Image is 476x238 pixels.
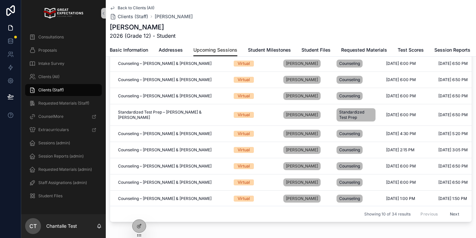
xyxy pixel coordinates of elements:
span: Showing 10 of 34 results [364,212,411,217]
span: [DATE] 6:50 PM [438,180,468,185]
a: [PERSON_NAME] [155,13,193,20]
span: [PERSON_NAME] [286,131,318,136]
div: Virtual [238,131,250,137]
a: Session Reports (admin) [25,150,102,162]
span: [DATE] 3:05 PM [438,147,468,153]
span: Counseling [339,93,360,99]
div: scrollable content [21,26,106,211]
span: [DATE] 6:50 PM [438,164,468,169]
a: Session Reports [434,44,470,57]
span: [PERSON_NAME] [286,61,318,66]
span: Counseling [339,147,360,153]
span: Counseling [339,164,360,169]
a: Addresses [159,44,183,57]
span: [PERSON_NAME] [286,77,318,82]
span: [DATE] 6:50 PM [438,93,468,99]
p: Chantalle Test [46,223,77,229]
span: Staff Assignations (admin) [38,180,87,185]
span: [DATE] 6:50 PM [438,61,468,66]
button: Next [445,209,464,219]
a: Student Files [25,190,102,202]
span: Counseling [339,131,360,136]
a: [PERSON_NAME] [283,76,321,84]
a: Test Scores [398,44,424,57]
span: [DATE] 6:00 PM [386,61,416,66]
a: Student Milestones [248,44,291,57]
div: Virtual [238,163,250,169]
span: Counseling – [PERSON_NAME] & [PERSON_NAME] [118,164,212,169]
span: Counseling [339,196,360,201]
span: Extracurriculars [38,127,69,132]
a: Clients (Staff) [110,13,148,20]
a: [PERSON_NAME] [283,146,321,154]
a: Consultations [25,31,102,43]
span: Requested Materials (Staff) [38,101,89,106]
span: Clients (All) [38,74,59,79]
span: Basic Information [110,47,148,53]
span: 2026 (Grade 12) - Student [110,32,176,40]
span: Student Files [301,47,331,53]
span: [DATE] 2:15 PM [386,147,415,153]
span: [DATE] 6:00 PM [386,112,416,118]
span: [PERSON_NAME] [286,147,318,153]
h1: [PERSON_NAME] [110,23,176,32]
div: Virtual [238,179,250,185]
span: Counseling [339,180,360,185]
div: Virtual [238,93,250,99]
a: Requested Materials (admin) [25,164,102,175]
a: Clients (Staff) [25,84,102,96]
span: Counseling – [PERSON_NAME] & [PERSON_NAME] [118,93,212,99]
span: Counseling [339,77,360,82]
span: Counseling – [PERSON_NAME] & [PERSON_NAME] [118,61,212,66]
a: Upcoming Sessions [193,44,237,57]
span: Standardized Test Prep – [PERSON_NAME] & [PERSON_NAME] [118,110,226,120]
a: [PERSON_NAME] [283,178,321,186]
span: Counseling [339,61,360,66]
div: Virtual [238,112,250,118]
a: Staff Assignations (admin) [25,177,102,189]
span: Upcoming Sessions [193,47,237,53]
span: Clients (Staff) [118,13,148,20]
img: App logo [44,8,83,19]
span: CounselMore [38,114,63,119]
span: [DATE] 6:00 PM [386,180,416,185]
span: [PERSON_NAME] [286,196,318,201]
span: Sessions (admin) [38,140,70,146]
a: [PERSON_NAME] [283,111,321,119]
span: Session Reports [434,47,470,53]
span: Proposals [38,48,57,53]
span: Student Milestones [248,47,291,53]
a: Requested Materials [341,44,387,57]
div: Virtual [238,77,250,83]
a: Clients (All) [25,71,102,83]
span: [DATE] 1:00 PM [386,196,415,201]
span: [PERSON_NAME] [286,180,318,185]
span: [DATE] 6:00 PM [386,93,416,99]
span: Test Scores [398,47,424,53]
a: Requested Materials (Staff) [25,97,102,109]
span: [DATE] 6:50 PM [438,77,468,82]
a: [PERSON_NAME] [283,162,321,170]
a: Extracurriculars [25,124,102,136]
span: Intake Survey [38,61,64,66]
a: CounselMore [25,111,102,122]
div: Virtual [238,61,250,67]
a: Intake Survey [25,58,102,70]
span: Counseling – [PERSON_NAME] & [PERSON_NAME] [118,180,212,185]
div: Virtual [238,147,250,153]
a: Basic Information [110,44,148,57]
span: Addresses [159,47,183,53]
span: Standardized Test Prep [339,110,373,120]
span: Consultations [38,34,64,40]
span: [DATE] 6:00 PM [386,77,416,82]
span: [DATE] 5:20 PM [438,131,468,136]
a: [PERSON_NAME] [283,60,321,68]
span: Session Reports (admin) [38,154,84,159]
a: Student Files [301,44,331,57]
span: [DATE] 6:00 PM [386,164,416,169]
a: Proposals [25,44,102,56]
a: Sessions (admin) [25,137,102,149]
span: Counseling – [PERSON_NAME] & [PERSON_NAME] [118,196,212,201]
span: Counseling – [PERSON_NAME] & [PERSON_NAME] [118,77,212,82]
